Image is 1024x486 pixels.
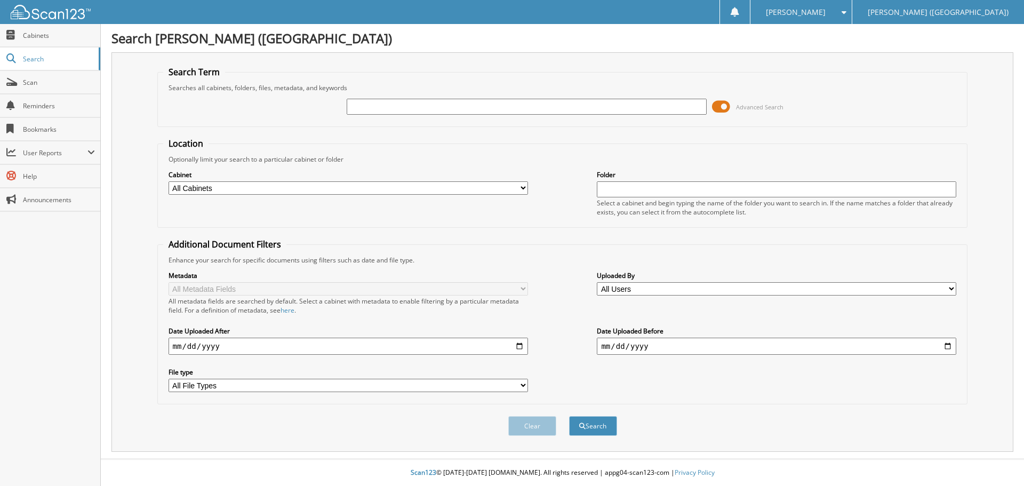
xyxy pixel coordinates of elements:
span: Search [23,54,93,63]
span: Bookmarks [23,125,95,134]
span: Reminders [23,101,95,110]
legend: Additional Document Filters [163,238,286,250]
span: Help [23,172,95,181]
span: [PERSON_NAME] [766,9,826,15]
span: User Reports [23,148,87,157]
label: Date Uploaded Before [597,326,956,336]
div: Enhance your search for specific documents using filters such as date and file type. [163,256,962,265]
a: Privacy Policy [675,468,715,477]
span: Announcements [23,195,95,204]
iframe: Chat Widget [971,435,1024,486]
span: Scan [23,78,95,87]
input: start [169,338,528,355]
div: Searches all cabinets, folders, files, metadata, and keywords [163,83,962,92]
label: Metadata [169,271,528,280]
button: Clear [508,416,556,436]
span: [PERSON_NAME] ([GEOGRAPHIC_DATA]) [868,9,1009,15]
label: Cabinet [169,170,528,179]
img: scan123-logo-white.svg [11,5,91,19]
h1: Search [PERSON_NAME] ([GEOGRAPHIC_DATA]) [111,29,1013,47]
a: here [281,306,294,315]
span: Cabinets [23,31,95,40]
label: Date Uploaded After [169,326,528,336]
div: © [DATE]-[DATE] [DOMAIN_NAME]. All rights reserved | appg04-scan123-com | [101,460,1024,486]
label: File type [169,368,528,377]
label: Uploaded By [597,271,956,280]
div: Optionally limit your search to a particular cabinet or folder [163,155,962,164]
div: All metadata fields are searched by default. Select a cabinet with metadata to enable filtering b... [169,297,528,315]
span: Advanced Search [736,103,783,111]
button: Search [569,416,617,436]
input: end [597,338,956,355]
span: Scan123 [411,468,436,477]
label: Folder [597,170,956,179]
div: Select a cabinet and begin typing the name of the folder you want to search in. If the name match... [597,198,956,217]
legend: Location [163,138,209,149]
legend: Search Term [163,66,225,78]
